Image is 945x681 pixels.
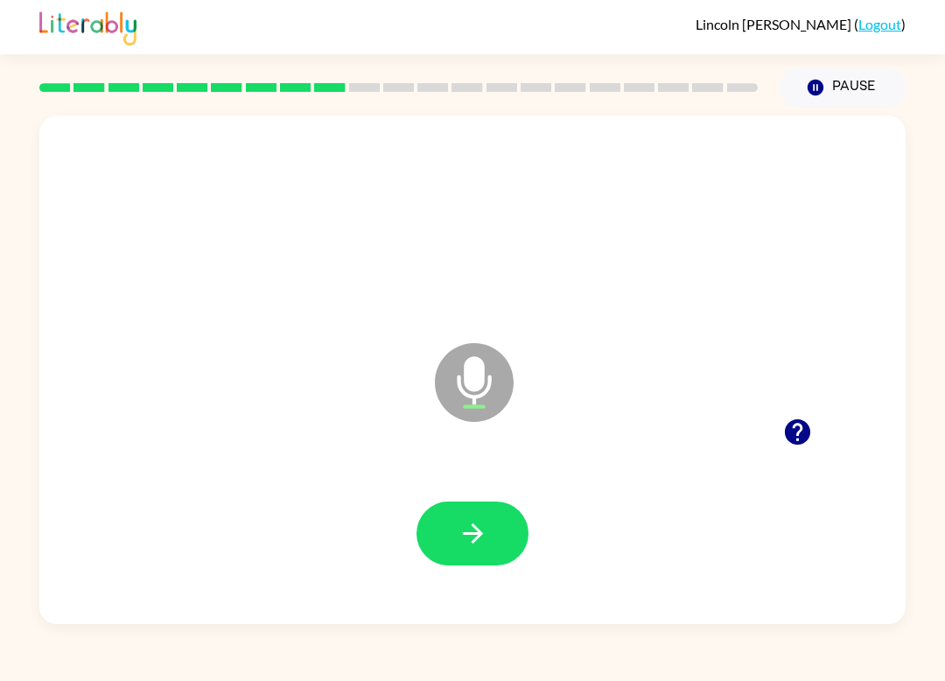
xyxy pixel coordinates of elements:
[696,16,854,32] span: Lincoln [PERSON_NAME]
[779,67,906,108] button: Pause
[696,16,906,32] div: ( )
[858,16,901,32] a: Logout
[710,428,885,603] video: Your browser must support playing .mp4 files to use Literably. Please try using another browser.
[39,7,136,46] img: Literably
